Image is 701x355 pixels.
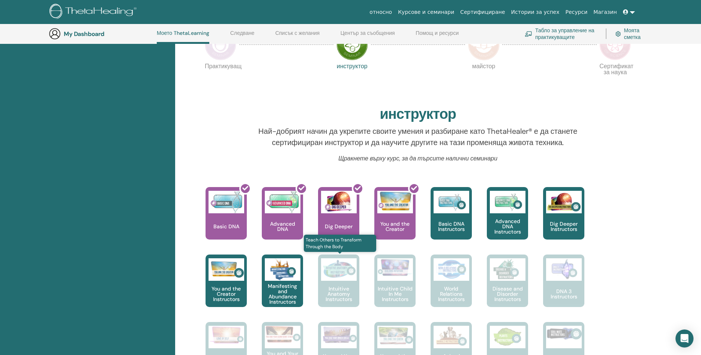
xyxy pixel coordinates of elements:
a: Следване [230,30,255,42]
a: Курсове и семинари [395,5,457,19]
img: Practitioner [205,29,236,60]
a: Advanced DNA Instructors Advanced DNA Instructors [487,187,528,255]
a: Център за съобщения [341,30,395,42]
img: You and Your Inner Circle Instructors [321,326,357,344]
img: Instructor [336,29,368,60]
img: Intuitive Child In Me Instructors [377,258,413,277]
a: Manifesting and Abundance Instructors Manifesting and Abundance Instructors [262,255,303,322]
a: Истории за успех [508,5,563,19]
a: Dig Deeper Dig Deeper [318,187,359,255]
a: Advanced DNA Advanced DNA [262,187,303,255]
p: Щракнете върху курс, за да търсите налични семинари [239,154,597,163]
a: You and the Creator Instructors You and the Creator Instructors [206,255,247,322]
p: World Relations Instructors [431,286,472,302]
p: Advanced DNA [262,221,303,232]
a: Списък с желания [275,30,320,42]
img: Basic DNA [209,191,244,213]
a: Сертифициране [457,5,508,19]
p: You and the Creator [374,221,416,232]
img: Certificate of Science [599,29,631,60]
h3: My Dashboard [64,30,139,37]
img: You and Your Significant Other Instructors [265,326,300,343]
a: Basic DNA Basic DNA [206,187,247,255]
img: cog.svg [615,30,621,38]
p: Dig Deeper Instructors [543,221,584,232]
img: Love of Self Instructors [209,326,244,344]
img: Dig Deeper [321,191,357,213]
span: Teach Others to Transform Through the Body [304,235,376,252]
p: Dig Deeper [322,224,356,229]
p: Най-добрият начин да укрепите своите умения и разбиране като ThetaHealer® е да станете сертифицир... [239,126,597,148]
img: Soul Mate Instructors [546,326,582,342]
img: You and the Creator Instructors [209,258,244,281]
a: Табло за управление на практикуващите [525,25,597,42]
a: DNA 3 Instructors DNA 3 Instructors [543,255,584,322]
img: Basic DNA Instructors [434,191,469,213]
a: Disease and Disorder Instructors Disease and Disorder Instructors [487,255,528,322]
a: Моята сметка [615,25,645,42]
a: Ресурси [563,5,591,19]
img: chalkboard-teacher.svg [525,31,532,37]
img: You and the Earth Instructors [377,326,413,345]
p: Intuitive Child In Me Instructors [374,286,416,302]
a: World Relations Instructors World Relations Instructors [431,255,472,322]
img: World Relations Instructors [434,258,469,281]
a: Магазин [590,5,620,19]
p: Manifesting and Abundance Instructors [262,283,303,304]
img: Master [468,29,500,60]
p: You and the Creator Instructors [206,286,247,302]
img: Manifesting and Abundance Instructors [265,258,300,281]
a: Basic DNA Instructors Basic DNA Instructors [431,187,472,255]
img: You and the Creator [377,191,413,211]
a: You and the Creator You and the Creator [374,187,416,255]
img: Intuitive Anatomy Instructors [321,258,357,281]
h2: инструктор [380,106,456,123]
a: Помощ и ресурси [416,30,459,42]
img: Plant Seminar Instructors [490,326,525,348]
img: Advanced DNA [265,191,300,213]
p: DNA 3 Instructors [543,289,584,299]
div: Open Intercom Messenger [675,330,693,348]
p: Сертификат за наука [599,63,631,95]
img: generic-user-icon.jpg [49,28,61,40]
a: Моето ThetaLearning [157,30,209,44]
img: Disease and Disorder Instructors [490,258,525,281]
p: Basic DNA Instructors [431,221,472,232]
p: Advanced DNA Instructors [487,219,528,234]
a: Teach Others to Transform Through the Body Intuitive Anatomy Instructors Intuitive Anatomy Instru... [318,255,359,322]
p: инструктор [336,63,368,95]
img: logo.png [50,4,139,21]
a: Dig Deeper Instructors Dig Deeper Instructors [543,187,584,255]
img: Dig Deeper Instructors [546,191,582,213]
img: DNA 3 Instructors [546,258,582,281]
p: Intuitive Anatomy Instructors [318,286,359,302]
a: относно [366,5,395,19]
a: Intuitive Child In Me Instructors Intuitive Child In Me Instructors [374,255,416,322]
p: Disease and Disorder Instructors [487,286,528,302]
img: Animal Seminar Instructors [434,326,469,348]
p: майстор [468,63,500,95]
p: Практикуващ [205,63,236,95]
img: Advanced DNA Instructors [490,191,525,213]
